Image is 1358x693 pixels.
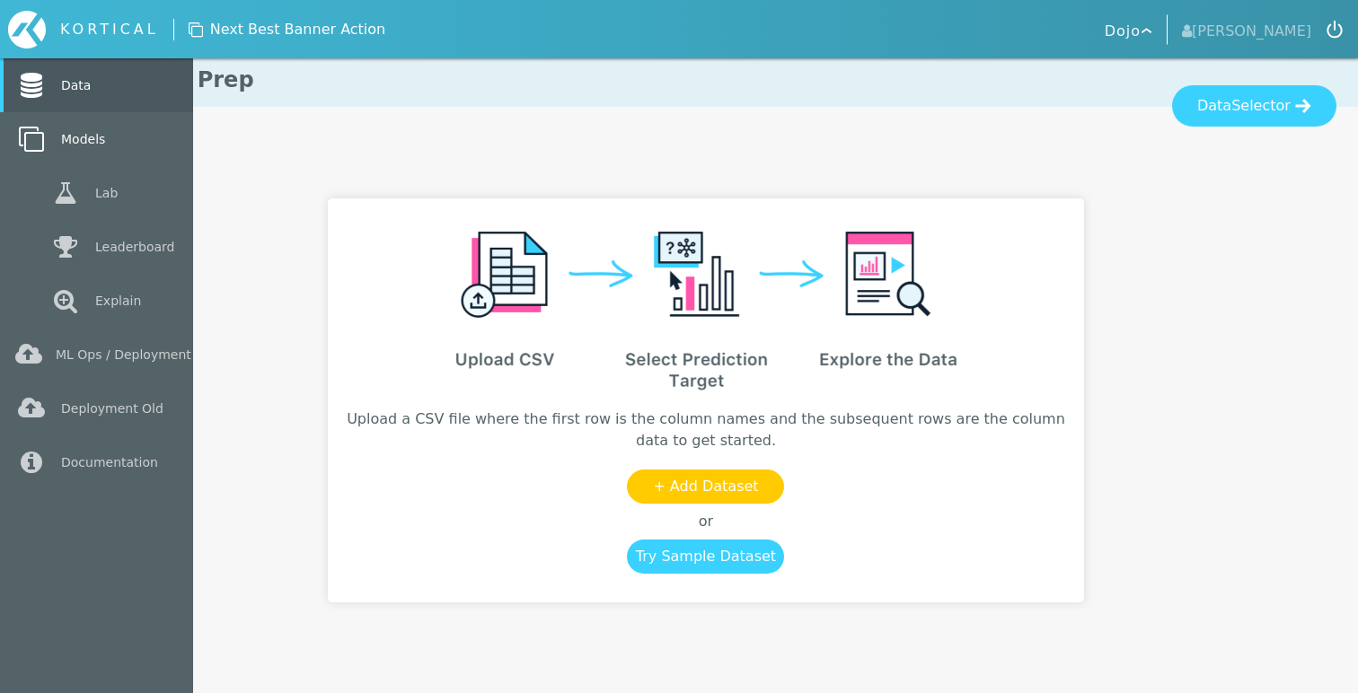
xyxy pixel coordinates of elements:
[54,54,1358,107] h1: ML Data Prep
[1093,14,1168,45] button: Dojo
[1141,28,1152,36] img: icon-arrow--selector--white.svg
[1172,85,1336,127] button: DataSelector
[1231,95,1291,117] span: Selector
[8,11,46,48] img: icon-kortical.svg
[60,19,159,40] div: KORTICAL
[1295,99,1311,113] img: icon-arrow--light.svg
[1182,17,1311,42] span: [PERSON_NAME]
[8,11,173,48] a: KORTICAL
[8,11,173,48] div: Home
[1327,21,1343,39] img: icon-logout.svg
